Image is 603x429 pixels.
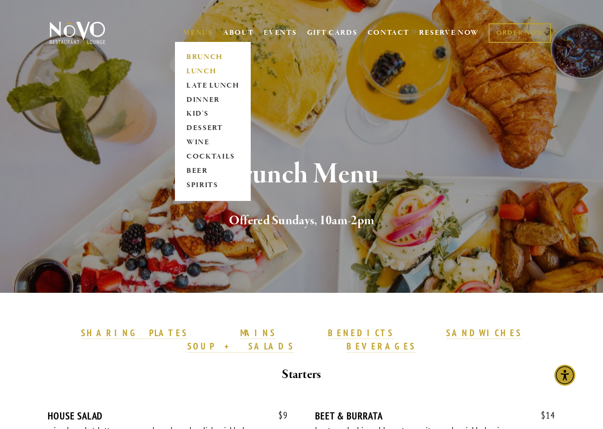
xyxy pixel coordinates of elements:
[187,340,294,352] strong: SOUP + SALADS
[315,410,555,422] div: BEET & BURRATA
[307,24,358,42] a: GIFT CARDS
[183,79,243,93] a: LATE LUNCH
[48,21,107,45] img: Novo Restaurant &amp; Lounge
[264,28,296,38] a: EVENTS
[183,121,243,136] a: DESSERT
[368,24,409,42] a: CONTACT
[223,28,254,38] a: ABOUT
[541,409,546,421] span: $
[328,327,394,339] a: BENEDICTS
[48,410,288,422] div: HOUSE SALAD
[278,409,283,421] span: $
[63,211,540,231] h2: Offered Sundays, 10am-2pm
[183,164,243,179] a: BEER
[419,24,479,42] a: RESERVE NOW
[347,340,416,353] a: BEVERAGES
[531,410,555,421] span: 14
[240,327,276,339] strong: MAINS
[282,366,321,383] strong: Starters
[81,327,188,339] strong: SHARING PLATES
[63,159,540,190] h1: Brunch Menu
[187,340,294,353] a: SOUP + SALADS
[183,50,243,64] a: BRUNCH
[183,93,243,107] a: DINNER
[81,327,188,339] a: SHARING PLATES
[489,23,551,43] a: ORDER NOW
[446,327,522,339] strong: SANDWICHES
[183,107,243,121] a: KID'S
[183,179,243,193] a: SPIRITS
[183,150,243,164] a: COCKTAILS
[269,410,288,421] span: 9
[183,136,243,150] a: WINE
[240,327,276,339] a: MAINS
[347,340,416,352] strong: BEVERAGES
[183,64,243,79] a: LUNCH
[554,365,575,386] div: Accessibility Menu
[446,327,522,339] a: SANDWICHES
[183,28,213,38] a: MENUS
[328,327,394,339] strong: BENEDICTS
